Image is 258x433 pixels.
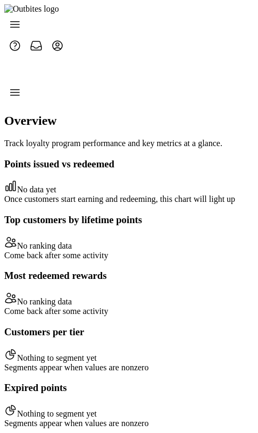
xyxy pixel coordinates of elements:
div: Track loyalty program performance and key metrics at a glance. [4,139,235,148]
div: Segments appear when values are nonzero [4,419,235,428]
div: Segments appear when values are nonzero [4,363,235,372]
span: No ranking data [17,297,72,306]
span: Nothing to segment yet [17,409,97,418]
h3: Customers per tier [4,326,235,338]
img: Outbites logo [4,4,59,14]
h3: Top customers by lifetime points [4,214,235,226]
h3: Most redeemed rewards [4,270,235,282]
h3: Points issued vs redeemed [4,158,235,170]
div: Once customers start earning and redeeming, this chart will light up [4,194,235,204]
h2: Overview [4,114,235,128]
span: Nothing to segment yet [17,353,97,362]
h3: Expired points [4,382,235,394]
span: No data yet [17,185,56,194]
div: Come back after some activity [4,307,235,316]
div: Come back after some activity [4,251,235,260]
span: No ranking data [17,241,72,250]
